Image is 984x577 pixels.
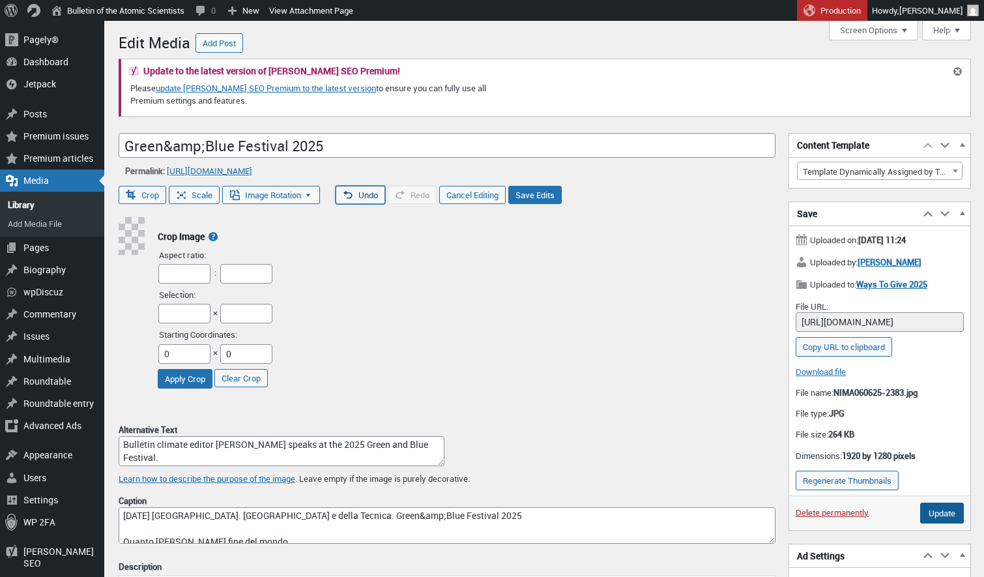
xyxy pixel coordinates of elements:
strong: NIMA060625-2383.jpg [833,387,918,398]
p: Please to ensure you can fully use all Premium settings and features. [129,81,523,108]
h2: Save [789,202,919,226]
legend: Starting Coordinates: [158,329,239,340]
a: update [PERSON_NAME] SEO Premium to the latest version [156,82,376,94]
span: Template Dynamically Assigned by Toolset [798,162,962,181]
button: Copy URL to clipboard [796,337,892,357]
button: Screen Options [829,21,918,40]
a: Learn how to describe the purpose of the image [119,473,295,484]
p: . Leave empty if the image is purely decorative. [119,473,775,486]
strong: Description [119,561,162,572]
span: × [213,347,218,359]
a: [URL][DOMAIN_NAME] [167,163,252,179]
legend: Aspect ratio: [158,249,207,261]
div: File name: [789,383,970,404]
label: File URL: [796,301,828,312]
strong: 264 KB [828,428,854,440]
h1: Edit Media [119,27,190,55]
textarea: Bulletin climate editor [PERSON_NAME] speaks at the 2025 Green and Blue Festival. [119,436,444,466]
span: [PERSON_NAME] [899,5,963,16]
input: Update [920,503,964,524]
button: Help [922,21,971,40]
div: Uploaded by: [789,252,970,274]
div: Uploaded to: [789,274,970,297]
div: File type: [789,404,970,424]
a: Delete permanently [796,507,869,518]
button: Scale [169,186,220,204]
h2: Ad Settings [789,544,919,568]
strong: Alternative Text [119,423,177,435]
a: Ways To Give 2025 [856,278,927,290]
h2: Crop Image [158,230,205,243]
span: Uploaded on: [796,233,906,246]
a: Regenerate Thumbnails [796,471,899,490]
button: Redo [388,186,437,204]
h2: Update to the latest version of [PERSON_NAME] SEO Premium! [143,67,400,76]
span: Template Dynamically Assigned by Toolset [797,162,962,180]
button: Undo [336,186,385,204]
h2: Content Template [789,134,919,157]
legend: Selection: [158,289,197,301]
button: Apply Crop [158,369,212,389]
span: × [213,307,218,319]
button: Crop [119,186,166,204]
button: Cancel Editing [439,186,506,204]
strong: JPG [829,407,845,419]
strong: Caption [119,495,147,507]
button: Clear Crop [214,369,268,387]
strong: Permalink: [125,165,165,177]
a: Download file [796,366,846,377]
textarea: [DATE] [GEOGRAPHIC_DATA]. [GEOGRAPHIC_DATA] e della Tecnica. Green&amp;Blue Festival 2025 Quanto ... [119,507,775,544]
span: 1920 by 1280 pixels [842,450,916,462]
a: [PERSON_NAME] [858,256,921,268]
a: Add Post [195,33,243,53]
div: File size: [789,424,970,445]
button: Save Edits [508,186,562,204]
b: [DATE] 11:24 [858,234,906,246]
div: Dimensions: [789,446,970,467]
button: Image Rotation [222,186,320,204]
span: : [213,267,218,278]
